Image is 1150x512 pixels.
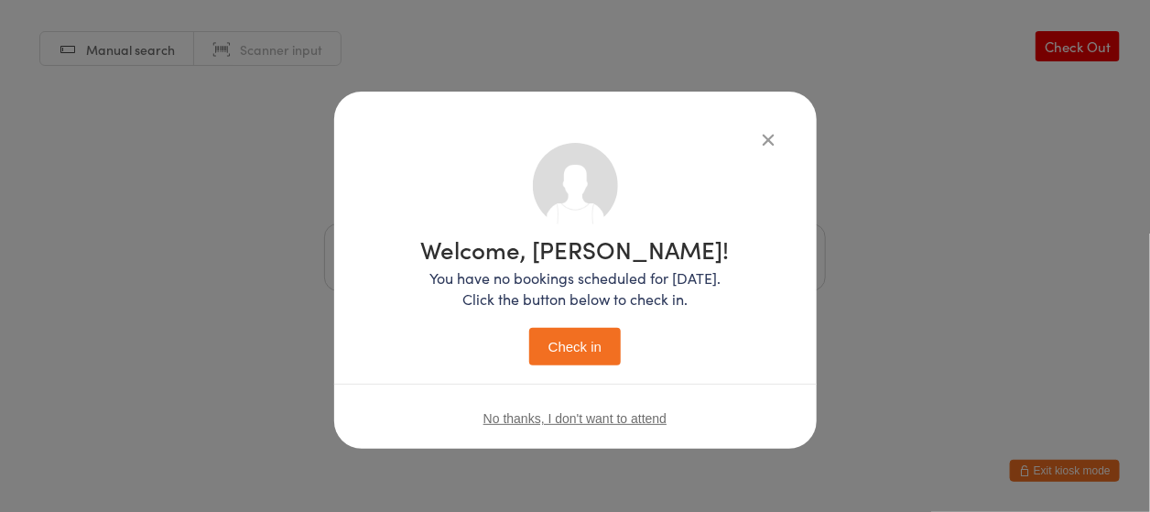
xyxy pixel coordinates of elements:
[533,143,618,228] img: no_photo.png
[529,328,621,365] button: Check in
[421,237,730,261] h1: Welcome, [PERSON_NAME]!
[421,267,730,310] p: You have no bookings scheduled for [DATE]. Click the button below to check in.
[483,411,667,426] button: No thanks, I don't want to attend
